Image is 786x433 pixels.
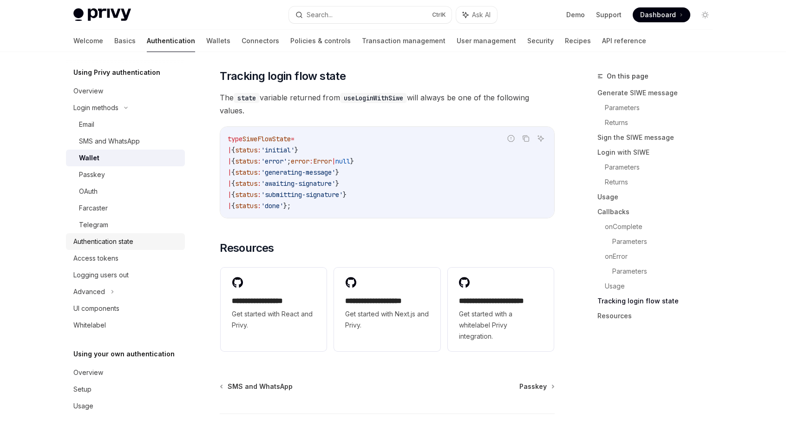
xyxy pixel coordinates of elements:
[597,308,720,323] a: Resources
[221,382,293,391] a: SMS and WhatsApp
[472,10,491,20] span: Ask AI
[73,85,103,97] div: Overview
[228,179,231,188] span: |
[66,116,185,133] a: Email
[231,190,235,199] span: {
[79,119,94,130] div: Email
[612,234,720,249] a: Parameters
[66,364,185,381] a: Overview
[228,382,293,391] span: SMS and WhatsApp
[698,7,713,22] button: Toggle dark mode
[612,264,720,279] a: Parameters
[607,71,648,82] span: On this page
[457,30,516,52] a: User management
[257,179,261,188] span: :
[535,132,547,144] button: Ask AI
[79,152,99,164] div: Wallet
[605,219,720,234] a: onComplete
[206,30,230,52] a: Wallets
[597,190,720,204] a: Usage
[73,400,93,412] div: Usage
[295,146,298,154] span: }
[307,9,333,20] div: Search...
[291,157,309,165] span: error
[66,381,185,398] a: Setup
[79,203,108,214] div: Farcaster
[257,190,261,199] span: :
[309,157,313,165] span: :
[261,168,335,177] span: 'generating-message'
[66,183,185,200] a: OAuth
[73,303,119,314] div: UI components
[335,179,339,188] span: }
[231,168,235,177] span: {
[362,30,445,52] a: Transaction management
[228,146,231,154] span: |
[66,150,185,166] a: Wallet
[231,179,235,188] span: {
[235,157,257,165] span: status
[79,136,140,147] div: SMS and WhatsApp
[220,91,555,117] span: The variable returned from will always be one of the following values.
[66,300,185,317] a: UI components
[343,190,347,199] span: }
[147,30,195,52] a: Authentication
[242,135,291,143] span: SiweFlowState
[597,145,720,160] a: Login with SIWE
[519,382,554,391] a: Passkey
[73,269,129,281] div: Logging users out
[432,11,446,19] span: Ctrl K
[228,157,231,165] span: |
[597,204,720,219] a: Callbacks
[261,157,287,165] span: 'error'
[257,157,261,165] span: :
[505,132,517,144] button: Report incorrect code
[73,253,118,264] div: Access tokens
[350,157,354,165] span: }
[602,30,646,52] a: API reference
[235,179,257,188] span: status
[287,157,291,165] span: ;
[633,7,690,22] a: Dashboard
[235,168,257,177] span: status
[66,216,185,233] a: Telegram
[289,7,452,23] button: Search...CtrlK
[640,10,676,20] span: Dashboard
[459,308,543,342] span: Get started with a whitelabel Privy integration.
[73,30,103,52] a: Welcome
[73,320,106,331] div: Whitelabel
[242,30,279,52] a: Connectors
[257,168,261,177] span: :
[235,202,257,210] span: status
[605,249,720,264] a: onError
[228,190,231,199] span: |
[114,30,136,52] a: Basics
[73,367,103,378] div: Overview
[335,168,339,177] span: }
[231,157,235,165] span: {
[66,267,185,283] a: Logging users out
[79,169,105,180] div: Passkey
[231,202,235,210] span: {
[235,190,257,199] span: status
[261,146,295,154] span: 'initial'
[261,202,283,210] span: 'done'
[66,133,185,150] a: SMS and WhatsApp
[234,93,260,103] code: state
[283,202,291,210] span: };
[79,186,98,197] div: OAuth
[345,308,429,331] span: Get started with Next.js and Privy.
[232,308,315,331] span: Get started with React and Privy.
[290,30,351,52] a: Policies & controls
[597,294,720,308] a: Tracking login flow state
[257,202,261,210] span: :
[73,67,160,78] h5: Using Privy authentication
[235,146,257,154] span: status
[220,69,346,84] span: Tracking login flow state
[335,157,350,165] span: null
[228,168,231,177] span: |
[231,146,235,154] span: {
[565,30,591,52] a: Recipes
[313,157,332,165] span: Error
[261,179,335,188] span: 'awaiting-signature'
